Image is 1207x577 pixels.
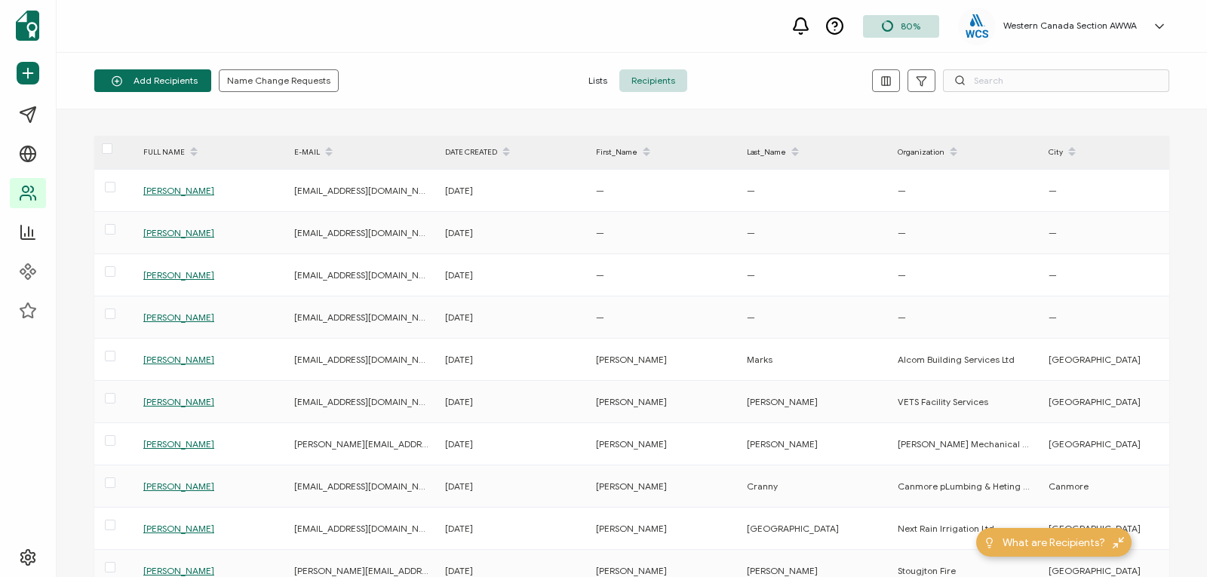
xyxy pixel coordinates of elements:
[16,11,39,41] img: sertifier-logomark-colored.svg
[294,227,441,238] span: [EMAIL_ADDRESS][DOMAIN_NAME]
[747,312,755,323] span: —
[596,227,604,238] span: —
[1049,565,1141,576] span: [GEOGRAPHIC_DATA]
[588,140,739,165] div: First_Name
[898,396,988,407] span: VETS Facility Services
[143,438,214,450] span: [PERSON_NAME]
[294,565,582,576] span: [PERSON_NAME][EMAIL_ADDRESS][PERSON_NAME][DOMAIN_NAME]
[747,565,818,576] span: [PERSON_NAME]
[445,523,473,534] span: [DATE]
[1003,535,1105,551] span: What are Recipients?
[143,185,214,196] span: [PERSON_NAME]
[576,69,619,92] span: Lists
[747,396,818,407] span: [PERSON_NAME]
[747,354,772,365] span: Marks
[445,227,473,238] span: [DATE]
[596,565,667,576] span: [PERSON_NAME]
[596,523,667,534] span: [PERSON_NAME]
[747,227,755,238] span: —
[143,565,214,576] span: [PERSON_NAME]
[294,396,441,407] span: [EMAIL_ADDRESS][DOMAIN_NAME]
[445,185,473,196] span: [DATE]
[445,354,473,365] span: [DATE]
[94,69,211,92] button: Add Recipients
[438,140,588,165] div: DATE CREATED
[747,185,755,196] span: —
[898,185,906,196] span: —
[294,185,441,196] span: [EMAIL_ADDRESS][DOMAIN_NAME]
[898,269,906,281] span: —
[1132,505,1207,577] iframe: Chat Widget
[445,312,473,323] span: [DATE]
[596,312,604,323] span: —
[1049,438,1141,450] span: [GEOGRAPHIC_DATA]
[294,354,441,365] span: [EMAIL_ADDRESS][DOMAIN_NAME]
[445,438,473,450] span: [DATE]
[898,354,1015,365] span: Alcom Building Services Ltd
[445,565,473,576] span: [DATE]
[898,523,994,534] span: Next Rain Irrigation Ltd
[596,185,604,196] span: —
[596,269,604,281] span: —
[445,269,473,281] span: [DATE]
[898,312,906,323] span: —
[227,76,330,85] span: Name Change Requests
[143,523,214,534] span: [PERSON_NAME]
[890,140,1041,165] div: Organization
[898,480,1036,492] span: Canmore pLumbing & Heting Ltd
[747,269,755,281] span: —
[143,312,214,323] span: [PERSON_NAME]
[747,480,778,492] span: Cranny
[898,565,956,576] span: Stougjton Fire
[901,20,920,32] span: 80%
[747,523,839,534] span: [GEOGRAPHIC_DATA]
[898,227,906,238] span: —
[1113,537,1124,548] img: minimize-icon.svg
[739,140,890,165] div: Last_Name
[596,396,667,407] span: [PERSON_NAME]
[943,69,1169,92] input: Search
[966,14,988,38] img: eb0530a7-dc53-4dd2-968c-61d1fd0a03d4.png
[1049,480,1089,492] span: Canmore
[143,227,214,238] span: [PERSON_NAME]
[1049,523,1141,534] span: [GEOGRAPHIC_DATA]
[1049,396,1141,407] span: [GEOGRAPHIC_DATA]
[219,69,339,92] button: Name Change Requests
[136,140,287,165] div: FULL NAME
[596,480,667,492] span: [PERSON_NAME]
[898,438,1089,450] span: [PERSON_NAME] Mechanical Contractors Inc
[1049,269,1057,281] span: —
[294,523,441,534] span: [EMAIL_ADDRESS][DOMAIN_NAME]
[619,69,687,92] span: Recipients
[294,269,441,281] span: [EMAIL_ADDRESS][DOMAIN_NAME]
[294,480,441,492] span: [EMAIL_ADDRESS][DOMAIN_NAME]
[294,438,511,450] span: [PERSON_NAME][EMAIL_ADDRESS][DOMAIN_NAME]
[143,480,214,492] span: [PERSON_NAME]
[596,438,667,450] span: [PERSON_NAME]
[1049,312,1057,323] span: —
[143,269,214,281] span: [PERSON_NAME]
[747,438,818,450] span: [PERSON_NAME]
[445,396,473,407] span: [DATE]
[143,396,214,407] span: [PERSON_NAME]
[1049,354,1141,365] span: [GEOGRAPHIC_DATA]
[596,354,667,365] span: [PERSON_NAME]
[445,480,473,492] span: [DATE]
[1003,20,1137,31] h5: Western Canada Section AWWA
[1049,185,1057,196] span: —
[287,140,438,165] div: E-MAIL
[1049,227,1057,238] span: —
[143,354,214,365] span: [PERSON_NAME]
[294,312,441,323] span: [EMAIL_ADDRESS][DOMAIN_NAME]
[1041,140,1192,165] div: City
